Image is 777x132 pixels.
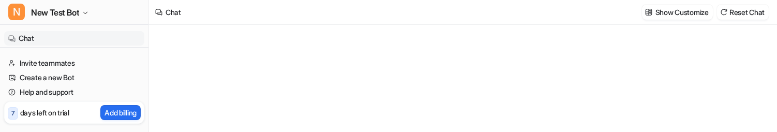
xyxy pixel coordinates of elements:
a: History [4,46,144,61]
div: Chat [166,7,181,18]
p: Show Customize [655,7,709,18]
p: Add billing [104,107,137,118]
p: 7 [11,109,14,118]
p: days left on trial [20,107,69,118]
a: Help and support [4,85,144,99]
img: reset [720,8,727,16]
img: customize [645,8,652,16]
a: Chat [4,31,144,46]
span: New Test Bot [31,5,79,20]
a: Create a new Bot [4,70,144,85]
button: Add billing [100,105,141,120]
a: Invite teammates [4,56,144,70]
button: Reset Chat [717,5,769,20]
button: Show Customize [642,5,713,20]
span: N [8,4,25,20]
